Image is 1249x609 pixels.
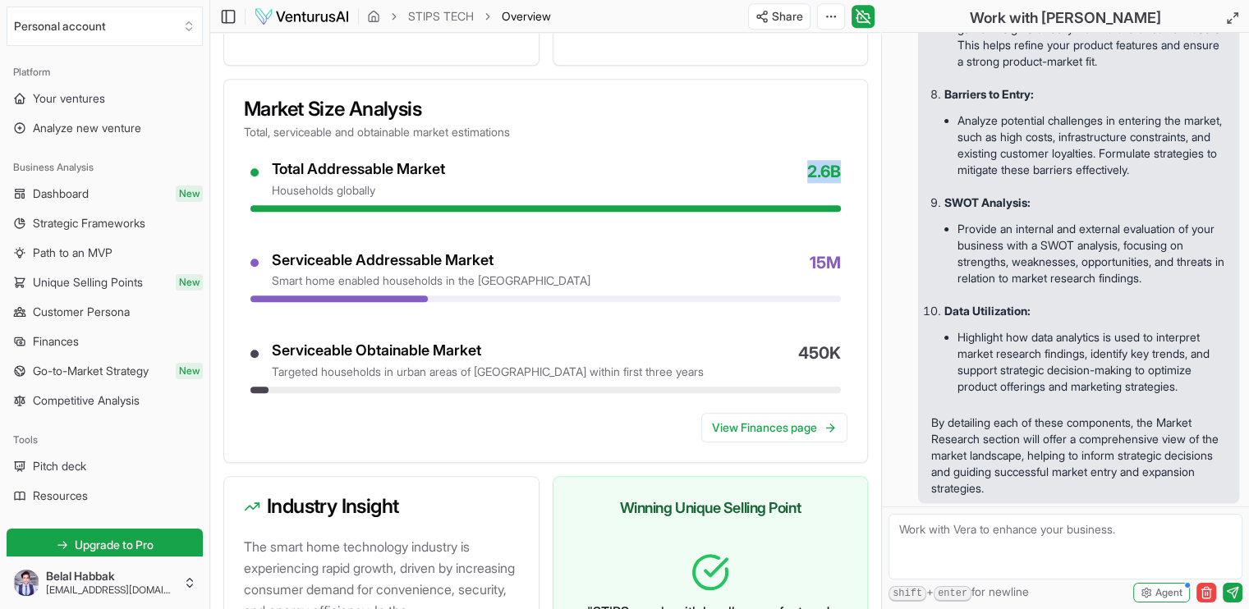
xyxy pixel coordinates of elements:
[970,7,1161,30] h2: Work with [PERSON_NAME]
[33,90,105,107] span: Your ventures
[957,326,1226,398] li: Highlight how data analytics is used to interpret market research findings, identify key trends, ...
[1133,583,1190,602] button: Agent
[33,488,88,504] span: Resources
[176,274,203,291] span: New
[408,8,474,25] a: STIPS TECH
[7,453,203,479] a: Pitch deck
[1155,586,1182,599] span: Agent
[176,363,203,379] span: New
[13,570,39,596] img: ACg8ocIqfLGnhhDPTW0zV7jfo2iOU6EPVMg4andeLbcyqaEFEjsLS576=s96-c
[7,358,203,384] a: Go-to-Market StrategyNew
[33,245,113,261] span: Path to an MVP
[807,160,841,199] span: 2.6B
[33,120,141,136] span: Analyze new venture
[7,240,203,266] a: Path to an MVP
[33,185,89,202] span: Dashboard
[254,7,350,26] img: logo
[244,497,519,516] h3: Industry Insight
[810,251,841,290] span: 15M
[33,392,140,409] span: Competitive Analysis
[33,333,79,350] span: Finances
[931,414,1226,497] p: By detailing each of these components, the Market Research section will offer a comprehensive vie...
[33,363,149,379] span: Go-to-Market Strategy
[7,181,203,207] a: DashboardNew
[573,497,848,520] h3: Winning Unique Selling Point
[957,109,1226,181] li: Analyze potential challenges in entering the market, such as high costs, infrastructure constrain...
[957,217,1226,290] li: Provide an internal and external evaluation of your business with a SWOT analysis, focusing on st...
[7,529,203,561] a: Upgrade to Pro
[7,387,203,414] a: Competitive Analysis
[7,154,203,181] div: Business Analysis
[33,215,145,231] span: Strategic Frameworks
[7,483,203,509] a: Resources
[701,413,847,442] a: View Finances page
[244,124,847,140] p: Total, serviceable and obtainable market estimations
[33,458,86,474] span: Pitch deck
[7,299,203,325] a: Customer Persona
[367,8,551,25] nav: breadcrumb
[7,210,203,236] a: Strategic Frameworks
[75,537,154,553] span: Upgrade to Pro
[748,3,810,30] button: Share
[7,328,203,355] a: Finances
[7,85,203,112] a: Your ventures
[7,563,203,602] button: Belal Habbak[EMAIL_ADDRESS][DOMAIN_NAME]
[7,427,203,453] div: Tools
[944,87,1034,101] strong: Barriers to Entry:
[7,115,203,141] a: Analyze new venture
[7,269,203,295] a: Unique Selling PointsNew
[33,274,143,291] span: Unique Selling Points
[176,185,203,202] span: New
[272,251,590,270] div: Serviceable Addressable Market
[244,99,847,119] h3: Market Size Analysis
[272,160,445,179] div: Total Addressable Market
[272,364,704,380] div: targeted households in urban areas of [GEOGRAPHIC_DATA] within first three years
[7,59,203,85] div: Platform
[502,8,551,25] span: Overview
[772,8,803,25] span: Share
[272,182,445,199] div: households globally
[934,586,971,602] kbd: enter
[798,341,841,380] span: 450K
[889,584,1029,602] span: + for newline
[944,304,1031,318] strong: Data Utilization:
[944,195,1031,209] strong: SWOT Analysis:
[889,586,926,602] kbd: shift
[7,7,203,46] button: Select an organization
[272,272,590,289] div: smart home enabled households in the [GEOGRAPHIC_DATA]
[46,569,177,584] span: Belal Habbak
[46,584,177,597] span: [EMAIL_ADDRESS][DOMAIN_NAME]
[957,1,1226,73] li: Conduct surveys, focus groups, and interviews to gather insights directly from future or current ...
[33,304,130,320] span: Customer Persona
[272,341,704,360] div: Serviceable Obtainable Market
